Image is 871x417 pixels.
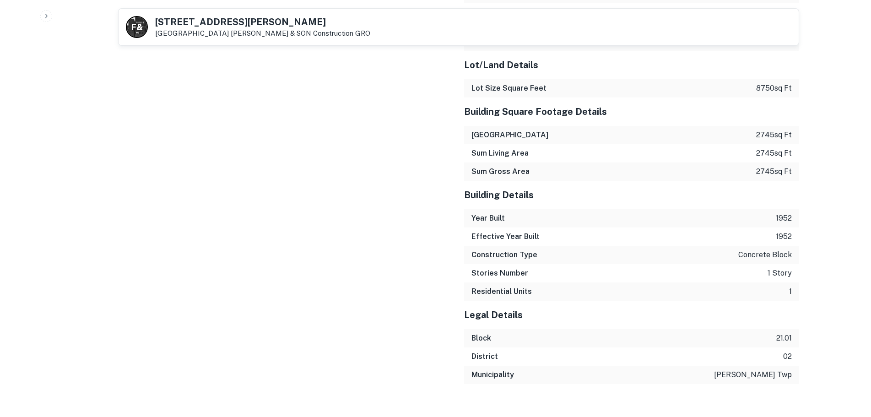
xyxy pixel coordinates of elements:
[768,268,792,279] p: 1 story
[471,268,528,279] h6: Stories Number
[714,369,792,380] p: [PERSON_NAME] twp
[464,308,799,322] h5: Legal Details
[789,286,792,297] p: 1
[471,7,496,18] h6: Zoning
[776,231,792,242] p: 1952
[131,21,142,33] p: F &
[756,83,792,94] p: 8750 sq ft
[155,17,370,27] h5: [STREET_ADDRESS][PERSON_NAME]
[738,249,792,260] p: concrete block
[756,148,792,159] p: 2745 sq ft
[756,130,792,141] p: 2745 sq ft
[471,130,548,141] h6: [GEOGRAPHIC_DATA]
[471,286,532,297] h6: Residential Units
[756,166,792,177] p: 2745 sq ft
[471,148,529,159] h6: Sum Living Area
[471,351,498,362] h6: District
[471,249,537,260] h6: Construction Type
[783,351,792,362] p: 02
[471,333,491,344] h6: Block
[778,7,792,18] p: ip-3
[825,344,871,388] iframe: Chat Widget
[471,231,540,242] h6: Effective Year Built
[471,83,546,94] h6: Lot Size Square Feet
[464,188,799,202] h5: Building Details
[471,213,505,224] h6: Year Built
[464,58,799,72] h5: Lot/Land Details
[471,369,514,380] h6: Municipality
[776,333,792,344] p: 21.01
[231,29,370,37] a: [PERSON_NAME] & SON Construction GRO
[464,105,799,119] h5: Building Square Footage Details
[471,166,530,177] h6: Sum Gross Area
[776,213,792,224] p: 1952
[155,29,370,38] p: [GEOGRAPHIC_DATA]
